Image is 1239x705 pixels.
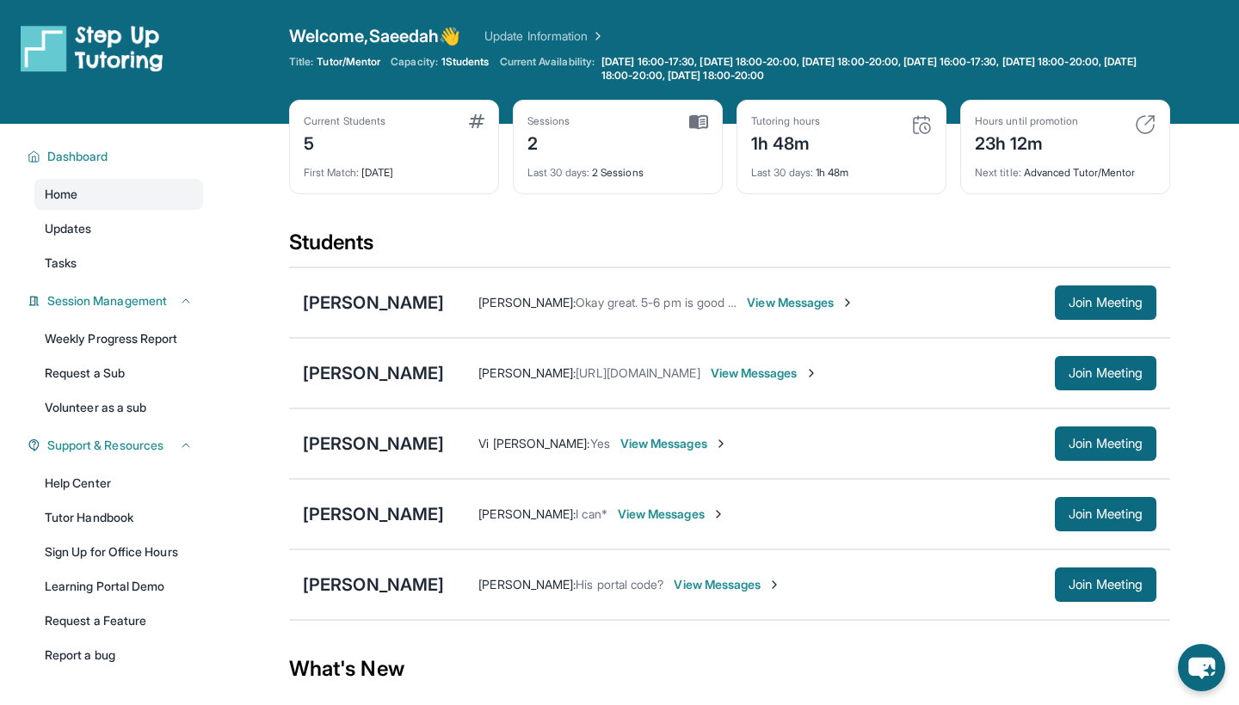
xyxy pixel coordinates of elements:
div: Advanced Tutor/Mentor [975,156,1156,180]
span: Session Management [47,292,167,310]
span: View Messages [620,435,728,452]
button: Join Meeting [1055,426,1156,461]
span: [PERSON_NAME] : [478,295,576,310]
span: View Messages [618,506,725,523]
span: View Messages [674,576,781,593]
img: Chevron-Right [712,507,725,521]
span: His portal code? [576,577,663,592]
span: [PERSON_NAME] : [478,506,576,521]
span: View Messages [747,294,854,311]
a: Request a Sub [34,358,203,389]
a: Updates [34,213,203,244]
span: Last 30 days : [751,166,813,179]
span: Join Meeting [1069,297,1143,308]
span: View Messages [711,365,818,382]
div: [PERSON_NAME] [303,361,444,385]
div: [PERSON_NAME] [303,502,444,526]
a: Tutor Handbook [34,502,203,533]
span: Join Meeting [1069,438,1143,449]
a: Update Information [484,28,605,45]
a: Request a Feature [34,605,203,636]
span: Vi [PERSON_NAME] : [478,436,589,451]
a: Weekly Progress Report [34,323,203,354]
img: card [1135,114,1156,135]
button: Join Meeting [1055,497,1156,531]
span: Join Meeting [1069,579,1143,590]
img: Chevron-Right [804,366,818,380]
img: Chevron-Right [714,437,728,451]
button: Support & Resources [40,437,193,454]
div: [PERSON_NAME] [303,573,444,597]
span: Support & Resources [47,437,163,454]
div: 1h 48m [751,156,932,180]
div: Sessions [527,114,570,128]
span: First Match : [304,166,359,179]
button: Join Meeting [1055,285,1156,320]
div: [DATE] [304,156,484,180]
span: Dashboard [47,148,108,165]
span: Tasks [45,254,77,272]
span: Title: [289,55,313,69]
img: card [911,114,932,135]
a: Volunteer as a sub [34,392,203,423]
span: [PERSON_NAME] : [478,577,576,592]
div: Tutoring hours [751,114,820,128]
span: Updates [45,220,92,237]
div: Hours until promotion [975,114,1078,128]
a: Tasks [34,248,203,279]
img: card [689,114,708,130]
div: Current Students [304,114,385,128]
a: Learning Portal Demo [34,571,203,602]
div: 2 [527,128,570,156]
div: 2 Sessions [527,156,708,180]
div: 23h 12m [975,128,1078,156]
button: Dashboard [40,148,193,165]
span: I can* [576,506,607,521]
button: Join Meeting [1055,567,1156,602]
div: [PERSON_NAME] [303,432,444,456]
img: Chevron-Right [841,296,854,310]
span: Welcome, Saeedah 👋 [289,24,460,48]
img: logo [21,24,163,72]
span: Tutor/Mentor [317,55,380,69]
span: Join Meeting [1069,368,1143,378]
img: card [469,114,484,128]
span: Last 30 days : [527,166,589,179]
span: Capacity: [391,55,438,69]
span: Join Meeting [1069,509,1143,519]
span: [PERSON_NAME] : [478,365,576,380]
button: Join Meeting [1055,356,1156,390]
span: Current Availability: [500,55,595,83]
div: 5 [304,128,385,156]
span: [DATE] 16:00-17:30, [DATE] 18:00-20:00, [DATE] 18:00-20:00, [DATE] 16:00-17:30, [DATE] 18:00-20:0... [601,55,1167,83]
button: Session Management [40,292,193,310]
span: 1 Students [441,55,490,69]
a: Sign Up for Office Hours [34,536,203,567]
img: Chevron Right [588,28,605,45]
div: [PERSON_NAME] [303,291,444,315]
a: Help Center [34,468,203,499]
div: Students [289,229,1170,267]
a: [DATE] 16:00-17:30, [DATE] 18:00-20:00, [DATE] 18:00-20:00, [DATE] 16:00-17:30, [DATE] 18:00-20:0... [598,55,1170,83]
span: Home [45,186,77,203]
span: Yes [590,436,610,451]
a: Home [34,179,203,210]
button: chat-button [1178,644,1225,691]
span: [URL][DOMAIN_NAME] [576,365,700,380]
div: 1h 48m [751,128,820,156]
span: Next title : [975,166,1021,179]
a: Report a bug [34,640,203,671]
img: Chevron-Right [767,578,781,592]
